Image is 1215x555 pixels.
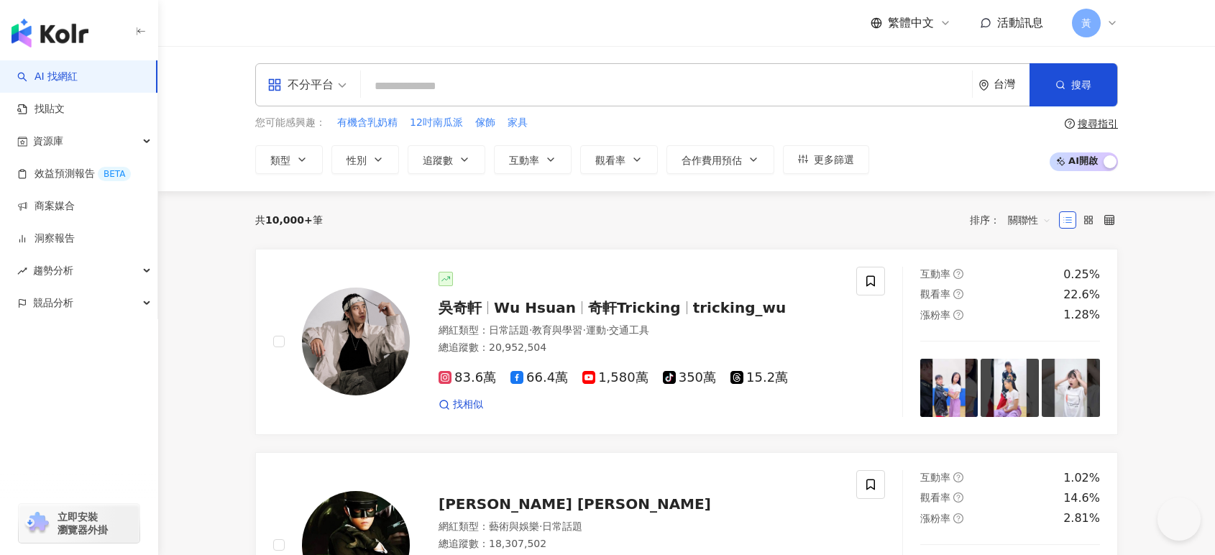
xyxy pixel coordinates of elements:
[439,520,839,534] div: 網紅類型 ：
[888,15,934,31] span: 繁體中文
[1030,63,1117,106] button: 搜尋
[580,145,658,174] button: 觀看率
[33,125,63,157] span: 資源庫
[783,145,869,174] button: 更多篩選
[255,145,323,174] button: 類型
[920,513,950,524] span: 漲粉率
[609,324,649,336] span: 交通工具
[475,116,495,130] span: 傢飾
[439,341,839,355] div: 總追蹤數 ： 20,952,504
[920,359,978,417] img: post-image
[17,199,75,214] a: 商案媒合
[1063,510,1100,526] div: 2.81%
[588,299,681,316] span: 奇軒Tricking
[439,537,839,551] div: 總追蹤數 ： 18,307,502
[532,324,582,336] span: 教育與學習
[953,269,963,279] span: question-circle
[347,155,367,166] span: 性別
[994,78,1030,91] div: 台灣
[17,231,75,246] a: 洞察報告
[920,288,950,300] span: 觀看率
[920,472,950,483] span: 互動率
[17,167,131,181] a: 效益預測報告BETA
[267,73,334,96] div: 不分平台
[331,145,399,174] button: 性別
[17,102,65,116] a: 找貼文
[1157,497,1201,541] iframe: Help Scout Beacon - Open
[439,324,839,338] div: 網紅類型 ：
[302,288,410,395] img: KOL Avatar
[508,116,528,130] span: 家具
[1063,470,1100,486] div: 1.02%
[494,145,572,174] button: 互動率
[997,16,1043,29] span: 活動訊息
[1042,359,1100,417] img: post-image
[489,520,539,532] span: 藝術與娛樂
[439,370,496,385] span: 83.6萬
[255,116,326,130] span: 您可能感興趣：
[410,116,463,130] span: 12吋南瓜派
[255,249,1118,435] a: KOL Avatar吳奇軒Wu Hsuan奇軒Trickingtricking_wu網紅類型：日常話題·教育與學習·運動·交通工具總追蹤數：20,952,50483.6萬66.4萬1,580萬3...
[606,324,609,336] span: ·
[494,299,576,316] span: Wu Hsuan
[17,70,78,84] a: searchAI 找網紅
[920,268,950,280] span: 互動率
[489,324,529,336] span: 日常話題
[439,299,482,316] span: 吳奇軒
[510,370,568,385] span: 66.4萬
[1063,307,1100,323] div: 1.28%
[682,155,742,166] span: 合作費用預估
[953,513,963,523] span: question-circle
[663,370,716,385] span: 350萬
[453,398,483,412] span: 找相似
[814,154,854,165] span: 更多篩選
[920,492,950,503] span: 觀看率
[1063,287,1100,303] div: 22.6%
[981,359,1039,417] img: post-image
[970,208,1059,231] div: 排序：
[1063,490,1100,506] div: 14.6%
[529,324,532,336] span: ·
[953,472,963,482] span: question-circle
[509,155,539,166] span: 互動率
[270,155,290,166] span: 類型
[58,510,108,536] span: 立即安裝 瀏覽器外掛
[582,370,648,385] span: 1,580萬
[507,115,528,131] button: 家具
[12,19,88,47] img: logo
[23,512,51,535] img: chrome extension
[582,324,585,336] span: ·
[1063,267,1100,283] div: 0.25%
[978,80,989,91] span: environment
[666,145,774,174] button: 合作費用預估
[539,520,542,532] span: ·
[953,289,963,299] span: question-circle
[17,266,27,276] span: rise
[474,115,496,131] button: 傢飾
[542,520,582,532] span: 日常話題
[595,155,625,166] span: 觀看率
[1081,15,1091,31] span: 黃
[1008,208,1051,231] span: 關聯性
[953,492,963,503] span: question-circle
[1078,118,1118,129] div: 搜尋指引
[408,145,485,174] button: 追蹤數
[423,155,453,166] span: 追蹤數
[920,309,950,321] span: 漲粉率
[439,495,711,513] span: [PERSON_NAME] [PERSON_NAME]
[730,370,788,385] span: 15.2萬
[336,115,398,131] button: 有機含乳奶精
[1071,79,1091,91] span: 搜尋
[693,299,787,316] span: tricking_wu
[439,398,483,412] a: 找相似
[265,214,313,226] span: 10,000+
[267,78,282,92] span: appstore
[255,214,323,226] div: 共 筆
[953,310,963,320] span: question-circle
[33,287,73,319] span: 競品分析
[337,116,398,130] span: 有機含乳奶精
[19,504,139,543] a: chrome extension立即安裝 瀏覽器外掛
[33,254,73,287] span: 趨勢分析
[409,115,464,131] button: 12吋南瓜派
[1065,119,1075,129] span: question-circle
